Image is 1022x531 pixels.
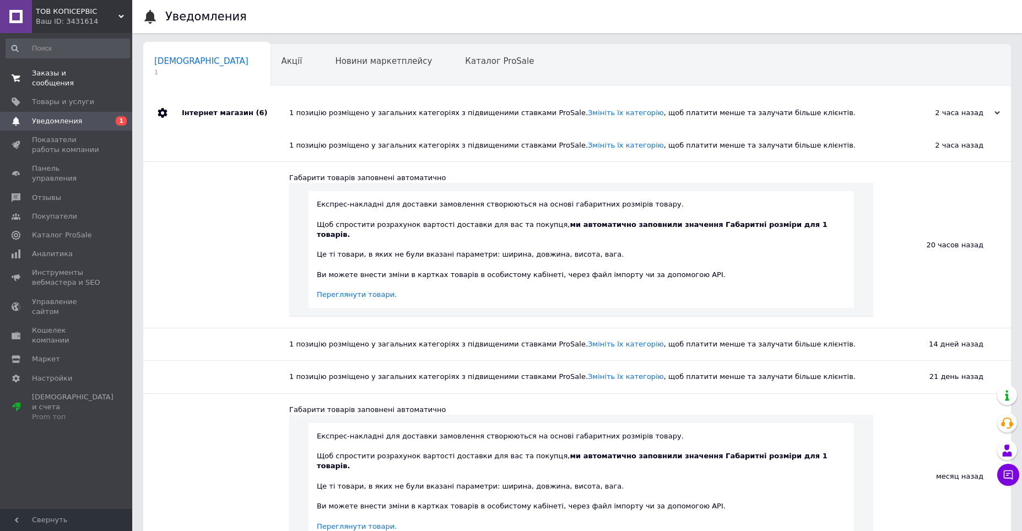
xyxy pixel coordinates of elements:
span: Управление сайтом [32,297,102,317]
input: Поиск [6,39,130,58]
span: Заказы и сообщения [32,68,102,88]
span: Покупатели [32,212,77,221]
span: Маркет [32,354,60,364]
div: Експрес-накладні для доставки замовлення створюються на основі габаритних розмірів товару. Щоб сп... [317,199,846,300]
div: Інтернет магазин [182,96,289,129]
div: Габарити товарів заповнені автоматично [289,173,873,183]
div: Prom топ [32,412,113,422]
a: Змініть їх категорію [588,340,664,348]
span: Уведомления [32,116,82,126]
div: 20 часов назад [873,162,1011,328]
div: 1 позицію розміщено у загальних категоріях з підвищеними ставками ProSale. , щоб платити менше та... [289,372,873,382]
a: Змініть їх категорію [588,109,664,117]
div: 1 позицію розміщено у загальних категоріях з підвищеними ставками ProSale. , щоб платити менше та... [289,140,873,150]
button: Чат с покупателем [997,464,1019,486]
div: Габарити товарів заповнені автоматично [289,405,873,415]
div: 14 дней назад [873,328,1011,360]
span: [DEMOGRAPHIC_DATA] [154,56,248,66]
span: Акції [282,56,302,66]
span: Новини маркетплейсу [335,56,432,66]
a: Змініть їх категорію [588,372,664,381]
span: Показатели работы компании [32,135,102,155]
span: ТОВ КОПІСЕРВІС [36,7,118,17]
span: Панель управления [32,164,102,183]
span: Каталог ProSale [32,230,91,240]
span: Настройки [32,373,72,383]
div: Ваш ID: 3431614 [36,17,132,26]
span: Кошелек компании [32,326,102,345]
span: Инструменты вебмастера и SEO [32,268,102,288]
h1: Уведомления [165,10,247,23]
a: Змініть їх категорію [588,141,664,149]
div: 21 день назад [873,361,1011,393]
div: 1 позицію розміщено у загальних категоріях з підвищеними ставками ProSale. , щоб платити менше та... [289,339,873,349]
span: Товары и услуги [32,97,94,107]
b: ми автоматично заповнили значення Габаритні розміри для 1 товарів. [317,220,828,239]
span: 1 [154,68,248,77]
b: ми автоматично заповнили значення Габаритні розміри для 1 товарів. [317,452,828,470]
span: Каталог ProSale [465,56,534,66]
a: Переглянути товари. [317,290,397,299]
span: (6) [256,109,267,117]
div: 2 часа назад [873,129,1011,161]
span: Отзывы [32,193,61,203]
div: 2 часа назад [890,108,1000,118]
a: Переглянути товари. [317,522,397,530]
div: 1 позицію розміщено у загальних категоріях з підвищеними ставками ProSale. , щоб платити менше та... [289,108,890,118]
span: 1 [116,116,127,126]
span: [DEMOGRAPHIC_DATA] и счета [32,392,113,422]
span: Аналитика [32,249,73,259]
